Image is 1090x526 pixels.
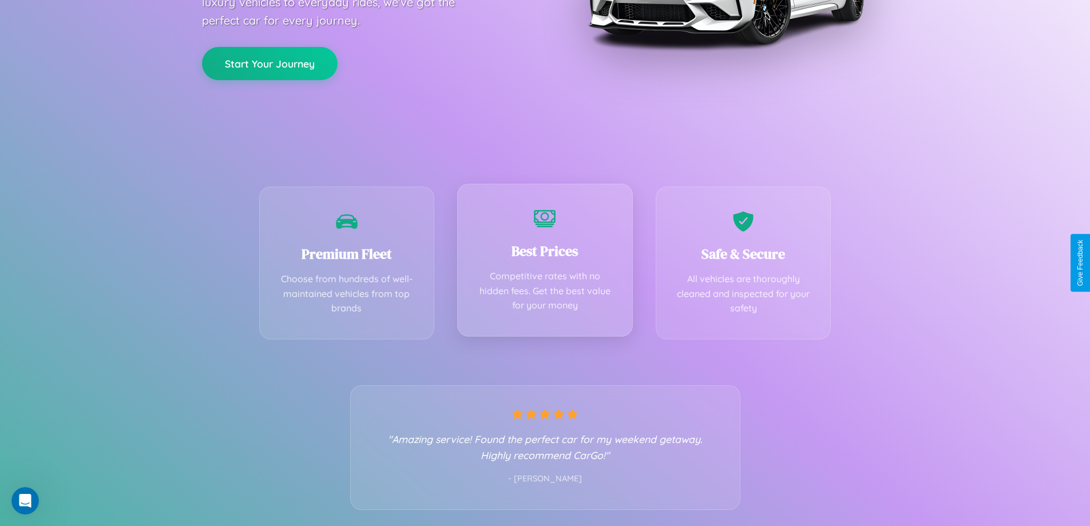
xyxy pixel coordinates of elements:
p: - [PERSON_NAME] [374,472,717,487]
p: All vehicles are thoroughly cleaned and inspected for your safety [673,272,814,316]
p: Competitive rates with no hidden fees. Get the best value for your money [475,269,615,313]
p: "Amazing service! Found the perfect car for my weekend getaway. Highly recommend CarGo!" [374,431,717,463]
h3: Safe & Secure [673,244,814,263]
h3: Premium Fleet [277,244,417,263]
iframe: Intercom live chat [11,487,39,515]
button: Start Your Journey [202,47,338,80]
p: Choose from hundreds of well-maintained vehicles from top brands [277,272,417,316]
h3: Best Prices [475,242,615,260]
div: Give Feedback [1076,240,1084,286]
